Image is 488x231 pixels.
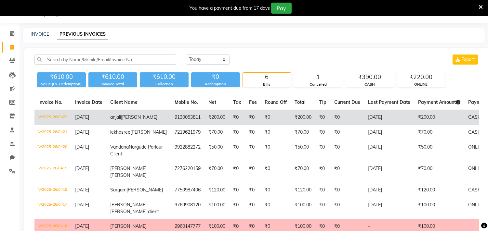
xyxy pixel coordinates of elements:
td: ₹70.00 [204,161,229,183]
td: ₹0 [229,110,245,125]
td: 9922882272 [171,140,204,161]
span: [DATE] [75,129,89,135]
td: ₹0 [315,183,330,198]
div: Invoice Total [88,81,137,87]
span: Round Off [265,99,287,105]
td: 9130053811 [171,110,204,125]
td: 7276220159 [171,161,204,183]
span: Nargude Parlour Client [110,144,163,157]
a: INVOICE [31,31,49,37]
td: ₹0 [229,140,245,161]
span: [PERSON_NAME] [121,114,157,120]
td: ₹0 [245,161,261,183]
span: Export [461,56,475,62]
span: CASH [468,129,481,135]
td: [DATE] [364,110,414,125]
td: ₹0 [330,110,364,125]
td: ₹0 [315,198,330,219]
span: [DATE] [75,165,89,171]
td: ₹0 [245,183,261,198]
span: Vandana [110,144,129,150]
span: [PERSON_NAME] [110,202,147,208]
span: ONLINE [468,202,485,208]
td: [DATE] [364,125,414,140]
td: ₹0 [229,125,245,140]
td: ₹120.00 [204,183,229,198]
td: V/2025-26/0419 [34,161,71,183]
span: anjali [110,114,121,120]
td: ₹0 [315,125,330,140]
td: ₹0 [229,161,245,183]
td: 7750987406 [171,183,204,198]
td: ₹0 [261,140,291,161]
span: CASH [468,187,481,193]
span: Total [295,99,306,105]
button: Export [453,55,478,65]
div: ₹0 [191,72,240,81]
td: ₹0 [315,161,330,183]
td: ₹70.00 [291,161,315,183]
td: 9769908120 [171,198,204,219]
div: Cancelled [294,82,342,87]
td: V/2025-26/0421 [34,125,71,140]
td: ₹100.00 [291,198,315,219]
div: CASH [346,82,394,87]
td: ₹200.00 [204,110,229,125]
span: [DATE] [75,187,89,193]
td: V/2025-26/0420 [34,140,71,161]
span: Invoice Date [75,99,102,105]
td: ₹0 [245,140,261,161]
span: CASH [468,114,481,120]
input: Search by Name/Mobile/Email/Invoice No [34,55,176,65]
td: ₹50.00 [204,140,229,161]
td: [DATE] [364,140,414,161]
span: Fee [249,99,257,105]
td: ₹100.00 [414,198,464,219]
td: V/2025-26/0418 [34,183,71,198]
td: ₹0 [330,161,364,183]
span: Tax [233,99,241,105]
div: ₹220.00 [397,73,445,82]
span: [PERSON_NAME] [110,172,147,178]
button: Pay [271,3,292,14]
td: ₹0 [229,183,245,198]
a: PREVIOUS INVOICES [57,29,108,40]
span: [PERSON_NAME] [110,223,147,229]
span: Sargam [110,187,126,193]
td: V/2025-26/0422 [34,110,71,125]
td: ₹0 [261,110,291,125]
td: ₹200.00 [414,110,464,125]
span: Last Payment Date [368,99,410,105]
span: ONLINE [468,165,485,171]
td: ₹0 [330,183,364,198]
td: ₹0 [245,125,261,140]
td: ₹200.00 [291,110,315,125]
td: V/2025-26/0417 [34,198,71,219]
span: [DATE] [75,223,89,229]
div: Bills [243,82,291,87]
td: ₹70.00 [204,125,229,140]
div: ₹610.00 [37,72,86,81]
span: [DATE] [75,202,89,208]
td: ₹0 [261,198,291,219]
div: ₹610.00 [88,72,137,81]
td: [DATE] [364,161,414,183]
td: ₹0 [261,125,291,140]
span: Tip [319,99,326,105]
span: Mobile No. [175,99,198,105]
span: lekhasree [110,129,130,135]
span: [PERSON_NAME] [126,187,163,193]
span: Payment Amount [418,99,460,105]
div: ONLINE [397,82,445,87]
span: Invoice No. [38,99,62,105]
span: ONLINE [468,144,485,150]
div: Redemption [191,81,240,87]
span: [DATE] [75,114,89,120]
td: ₹0 [315,140,330,161]
td: ₹0 [245,198,261,219]
td: 7219621979 [171,125,204,140]
td: ₹50.00 [291,140,315,161]
span: Client Name [110,99,138,105]
span: Net [208,99,216,105]
td: ₹0 [229,198,245,219]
